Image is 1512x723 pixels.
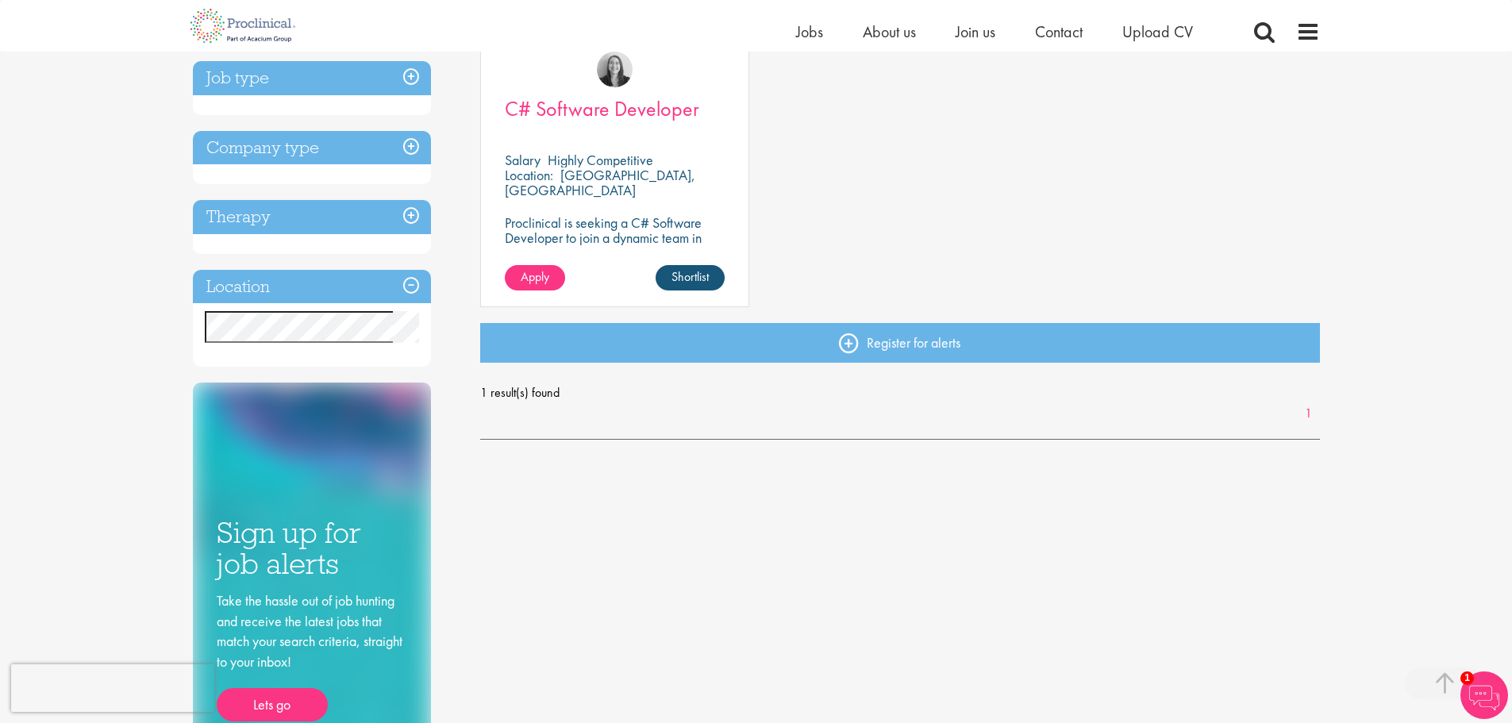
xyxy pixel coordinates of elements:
iframe: reCAPTCHA [11,664,214,712]
h3: Sign up for job alerts [217,517,407,579]
a: Shortlist [656,265,725,290]
p: [GEOGRAPHIC_DATA], [GEOGRAPHIC_DATA] [505,166,695,199]
img: Mia Kellerman [597,52,633,87]
a: Jobs [796,21,823,42]
a: Register for alerts [480,323,1320,363]
a: Upload CV [1122,21,1193,42]
span: Location: [505,166,553,184]
a: Lets go [217,688,328,721]
span: Apply [521,268,549,285]
div: Take the hassle out of job hunting and receive the latest jobs that match your search criteria, s... [217,590,407,721]
a: About us [863,21,916,42]
span: 1 result(s) found [480,381,1320,405]
p: Highly Competitive [548,151,653,169]
h3: Company type [193,131,431,165]
a: C# Software Developer [505,99,725,119]
p: Proclinical is seeking a C# Software Developer to join a dynamic team in [GEOGRAPHIC_DATA], [GEOG... [505,215,725,275]
h3: Therapy [193,200,431,234]
span: C# Software Developer [505,95,699,122]
span: 1 [1460,671,1474,685]
h3: Job type [193,61,431,95]
a: Contact [1035,21,1083,42]
a: Apply [505,265,565,290]
a: 1 [1297,405,1320,423]
img: Chatbot [1460,671,1508,719]
h3: Location [193,270,431,304]
span: Salary [505,151,541,169]
a: Join us [956,21,995,42]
